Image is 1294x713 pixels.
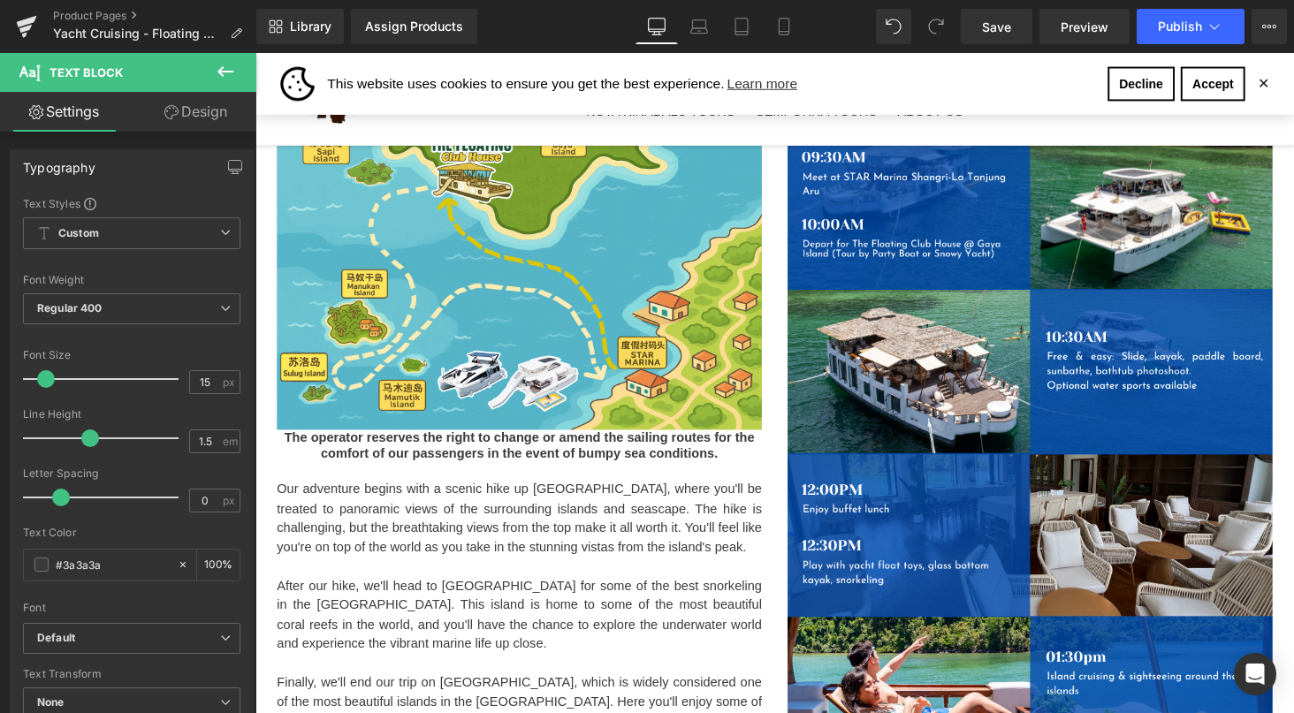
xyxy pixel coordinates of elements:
[23,150,95,175] div: Typography
[515,52,640,68] span: SEMPORNA TOURS
[26,14,61,49] img: Sunbear Travel & Tours Sdn Bhd
[37,695,65,709] b: None
[22,439,521,519] p: Our adventure begins with a scenic hike up [GEOGRAPHIC_DATA], where you'll be treated to panorami...
[256,9,344,44] a: New Library
[22,388,521,420] h5: The operator reserves the right to change or amend the sailing routes for the comfort of our pass...
[1032,27,1044,37] span: Close the cookie banner
[982,18,1011,36] span: Save
[876,9,911,44] button: Undo
[37,301,103,315] b: Regular 400
[197,550,240,580] div: %
[56,555,169,574] input: Color
[1252,9,1287,44] button: More
[23,602,240,614] div: Font
[1039,9,1130,44] a: Preview
[22,539,521,618] p: After our hike, we'll head to [GEOGRAPHIC_DATA] for some of the best snorkeling in the [GEOGRAPHI...
[53,27,223,41] span: Yacht Cruising - Floating Club House
[720,9,763,44] a: Tablet
[23,274,240,286] div: Font Weight
[1158,19,1202,34] span: Publish
[23,467,240,480] div: Letter Spacing
[1234,653,1276,695] div: Open Intercom Messenger
[53,9,256,23] a: Product Pages
[1061,18,1108,36] span: Preview
[58,226,99,241] b: Custom
[1137,9,1245,44] button: Publish
[23,668,240,680] div: Text Transform
[661,52,728,68] span: ABOUT US
[23,408,240,421] div: Line Height
[918,9,954,44] button: Redo
[132,92,260,132] a: Design
[953,14,1019,49] a: Accept
[23,196,240,210] div: Text Styles
[636,9,678,44] a: Desktop
[878,14,947,49] a: Decline
[678,9,720,44] a: Laptop
[223,495,238,506] span: px
[340,52,493,68] span: KOTA KINABALU TOURS
[483,19,560,45] a: Learn more
[49,65,123,80] span: Text Block
[74,19,864,45] span: This website uses cookies to ensure you get the best experience.
[23,349,240,361] div: Font Size
[23,527,240,539] div: Text Color
[223,436,238,447] span: em
[365,19,463,34] div: Assign Products
[290,19,331,34] span: Library
[37,631,75,646] i: Default
[763,9,805,44] a: Mobile
[223,376,238,388] span: px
